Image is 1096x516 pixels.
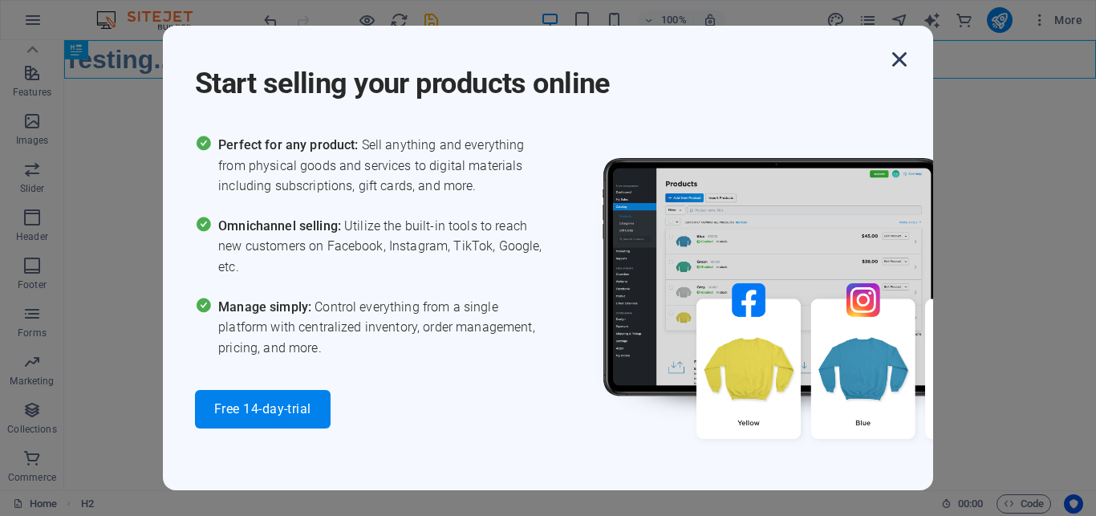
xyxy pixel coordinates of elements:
button: Free 14-day-trial [195,390,331,429]
span: Free 14-day-trial [214,403,311,416]
img: promo_image.png [576,135,1057,486]
span: Omnichannel selling: [218,218,344,234]
span: Control everything from a single platform with centralized inventory, order management, pricing, ... [218,297,548,359]
span: Utilize the built-in tools to reach new customers on Facebook, Instagram, TikTok, Google, etc. [218,216,548,278]
h1: Start selling your products online [195,45,885,103]
span: Manage simply: [218,299,315,315]
span: Perfect for any product: [218,137,361,152]
span: Sell anything and everything from physical goods and services to digital materials including subs... [218,135,548,197]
